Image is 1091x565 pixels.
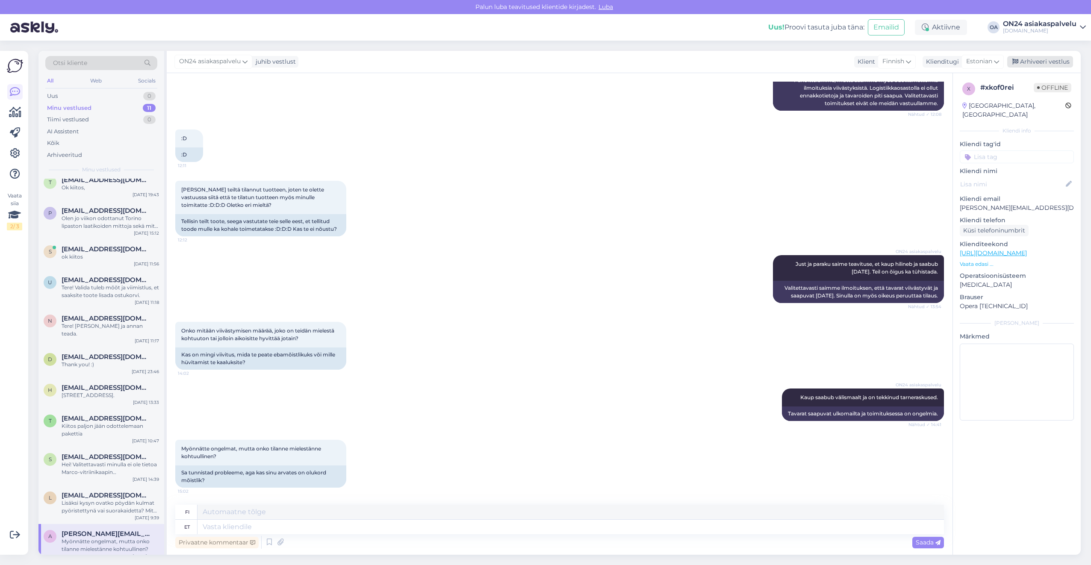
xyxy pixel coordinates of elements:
[175,537,259,548] div: Privaatne kommentaar
[48,279,52,285] span: u
[62,353,150,361] span: donegandaniel2513@gmail.com
[135,515,159,521] div: [DATE] 9:39
[768,23,784,31] b: Uus!
[868,19,905,35] button: Emailid
[47,127,79,136] div: AI Assistent
[179,57,241,66] span: ON24 asiakaspalvelu
[980,82,1034,93] div: # xkof0rei
[62,315,150,322] span: niina_harjula@hotmail.com
[1003,27,1076,34] div: [DOMAIN_NAME]
[62,322,159,338] div: Tere! [PERSON_NAME] ja annan teada.
[48,210,52,216] span: p
[916,539,941,546] span: Saada
[966,57,992,66] span: Estonian
[960,319,1074,327] div: [PERSON_NAME]
[133,399,159,406] div: [DATE] 13:33
[62,415,150,422] span: terhik31@gmail.com
[960,127,1074,135] div: Kliendi info
[134,261,159,267] div: [DATE] 11:56
[175,147,203,162] div: :D
[62,491,150,499] span: lehtinen.merja@gmail.com
[596,3,616,11] span: Luba
[782,406,944,421] div: Tavarat saapuvat ulkomailta ja toimituksessa on ongelmia.
[184,520,190,534] div: et
[773,73,944,111] div: Pahoittelemme, mutta saamme myös odottamattomia ilmoituksia viivästyksistä. Logistiikkaosastolla ...
[960,180,1064,189] input: Lisa nimi
[53,59,87,68] span: Otsi kliente
[908,111,941,118] span: Nähtud ✓ 12:08
[960,271,1074,280] p: Operatsioonisüsteem
[49,179,52,185] span: t
[82,166,121,174] span: Minu vestlused
[132,438,159,444] div: [DATE] 10:47
[960,332,1074,341] p: Märkmed
[47,151,82,159] div: Arhiveeritud
[854,57,875,66] div: Klient
[1003,21,1076,27] div: ON24 asiakaspalvelu
[62,284,159,299] div: Tere! Valida tuleb mõõt ja viimistlus, et saaksite toote lisada ostukorvi.
[62,538,159,553] div: Myönnätte ongelmat, mutta onko tilanne mielestänne kohtuullinen?
[143,115,156,124] div: 0
[915,20,967,35] div: Aktiivne
[796,261,939,275] span: Just ja paraku saime teavituse, et kaup hilineb ja saabub [DATE]. Teil on õigus ka tühistada.
[62,176,150,184] span: tuula263@hotmail.com
[960,216,1074,225] p: Kliendi telefon
[136,75,157,86] div: Socials
[133,553,159,559] div: [DATE] 15:02
[178,488,210,494] span: 15:02
[773,281,944,303] div: Valitettavasti saimme ilmoituksen, että tavarat viivästyvät ja saapuvat [DATE]. Sinulla on myös o...
[960,280,1074,289] p: [MEDICAL_DATA]
[88,75,103,86] div: Web
[7,223,22,230] div: 2 / 3
[62,422,159,438] div: Kiitos paljon jään odottelemaan pakettia
[908,421,941,428] span: Nähtud ✓ 14:41
[800,394,938,400] span: Kaup saabub välismaalt ja on tekkinud tarneraskused.
[960,140,1074,149] p: Kliendi tag'id
[62,253,159,261] div: ok kiitos
[181,327,336,341] span: Onko mitään viivästymisen määrää, joko on teidän mielestä kohtuuton tai jolloin aikoisitte hyvitt...
[135,338,159,344] div: [DATE] 11:17
[175,347,346,370] div: Kas on mingi viivitus, mida te peate ebamõistlikuks või mille hüvitamist te kaaluksite?
[7,192,22,230] div: Vaata siia
[62,215,159,230] div: Olen jo viikon odottanut Torino lipaston laatikoiden mittoja sekä mitä ABS-Kanttaus kulmissa tark...
[960,194,1074,203] p: Kliendi email
[178,162,210,169] span: 12:11
[133,476,159,483] div: [DATE] 14:39
[252,57,296,66] div: juhib vestlust
[143,92,156,100] div: 0
[1034,83,1071,92] span: Offline
[181,445,322,459] span: Myönnätte ongelmat, mutta onko tilanne mielestänne kohtuullinen?
[178,237,210,243] span: 12:12
[181,135,187,141] span: :D
[134,230,159,236] div: [DATE] 15:12
[175,465,346,488] div: Sa tunnistad probleeme, aga kas sinu arvates on olukord mõistlik?
[882,57,904,66] span: Finnish
[896,382,941,388] span: ON24 asiakaspalvelu
[49,456,52,462] span: s
[48,387,52,393] span: h
[768,22,864,32] div: Proovi tasuta juba täna:
[62,207,150,215] span: pipsalai1@gmail.com
[62,184,159,191] div: Ok kiitos,
[62,276,150,284] span: ullakoljonen@yahoo.com
[62,361,159,368] div: Thank you! :)
[48,318,52,324] span: n
[45,75,55,86] div: All
[960,203,1074,212] p: [PERSON_NAME][EMAIL_ADDRESS][DOMAIN_NAME]
[896,248,941,255] span: ON24 asiakaspalvelu
[47,115,89,124] div: Tiimi vestlused
[962,101,1065,119] div: [GEOGRAPHIC_DATA], [GEOGRAPHIC_DATA]
[49,494,52,501] span: l
[62,530,150,538] span: antti.herronen@hotmail.com
[908,303,941,310] span: Nähtud ✓ 13:54
[960,302,1074,311] p: Opera [TECHNICAL_ID]
[48,533,52,539] span: a
[923,57,959,66] div: Klienditugi
[62,461,159,476] div: Hei! Valitettavasti minulla ei ole tietoa Marco-vitriinikaapin peilikuvakokoonpanon tai ylösalais...
[960,150,1074,163] input: Lisa tag
[47,104,91,112] div: Minu vestlused
[48,356,52,362] span: d
[960,225,1029,236] div: Küsi telefoninumbrit
[143,104,156,112] div: 11
[62,453,150,461] span: s.myllarinen@gmail.com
